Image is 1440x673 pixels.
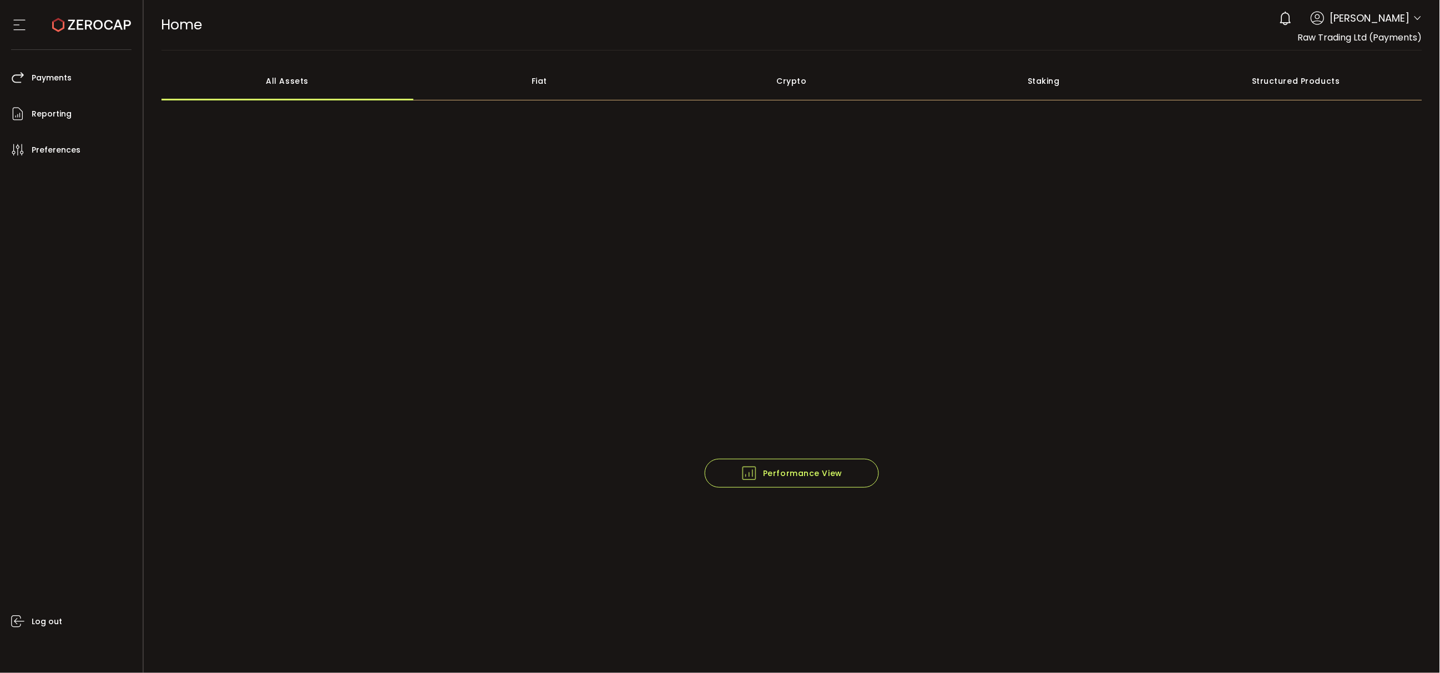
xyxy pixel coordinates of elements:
span: Log out [32,614,62,630]
span: Performance View [741,465,842,482]
span: Preferences [32,142,80,158]
div: Crypto [666,62,918,100]
div: Structured Products [1170,62,1423,100]
span: [PERSON_NAME] [1330,11,1410,26]
span: Home [161,15,203,34]
div: Staking [918,62,1170,100]
div: Fiat [413,62,666,100]
button: Performance View [705,459,879,488]
iframe: Chat Widget [1385,620,1440,673]
span: Reporting [32,106,72,122]
span: Raw Trading Ltd (Payments) [1298,31,1422,44]
div: All Assets [161,62,414,100]
span: Payments [32,70,72,86]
